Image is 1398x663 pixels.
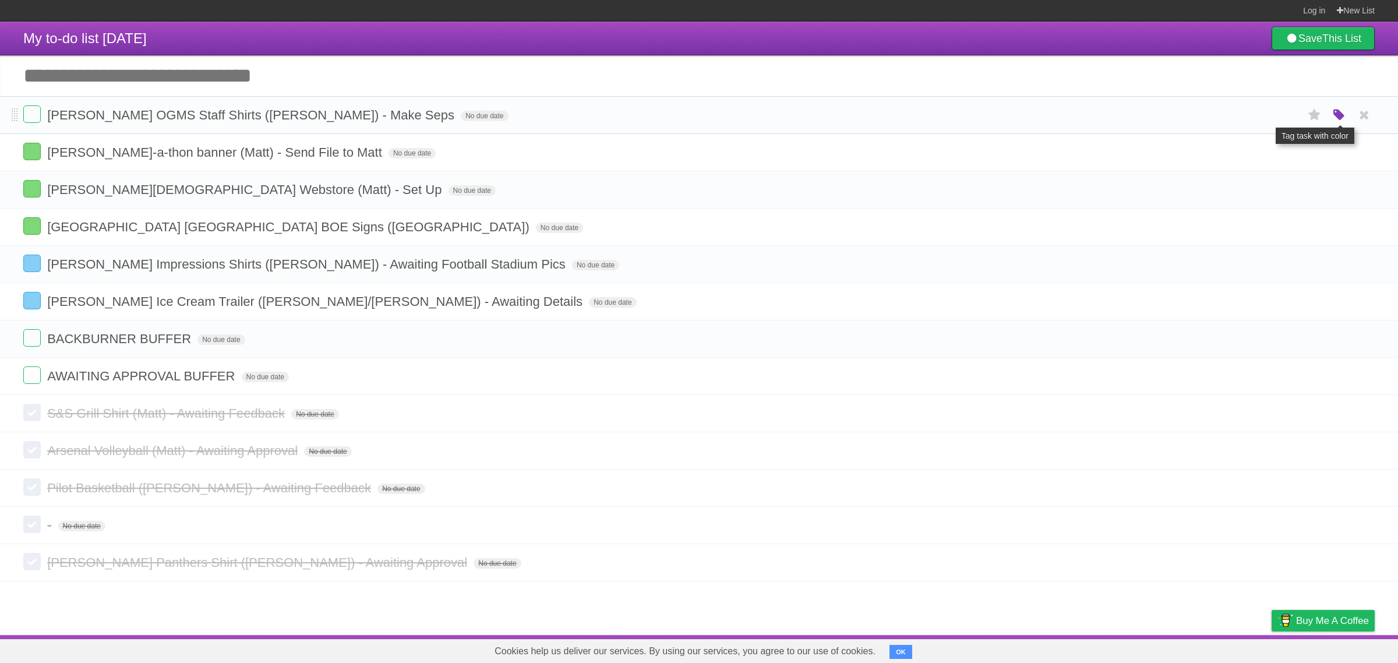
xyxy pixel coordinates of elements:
label: Done [23,292,41,309]
span: My to-do list [DATE] [23,30,147,46]
a: Suggest a feature [1301,638,1375,660]
span: No due date [291,409,338,419]
button: OK [889,645,912,659]
a: SaveThis List [1272,27,1375,50]
label: Done [23,217,41,235]
span: No due date [536,223,583,233]
b: This List [1322,33,1361,44]
span: No due date [304,446,351,457]
span: [PERSON_NAME] Panthers Shirt ([PERSON_NAME]) - Awaiting Approval [47,555,470,570]
span: [PERSON_NAME] Ice Cream Trailer ([PERSON_NAME]/[PERSON_NAME]) - Awaiting Details [47,294,585,309]
span: No due date [474,558,521,569]
label: Done [23,143,41,160]
label: Done [23,441,41,459]
span: Pilot Basketball ([PERSON_NAME]) - Awaiting Feedback [47,481,374,495]
label: Done [23,516,41,533]
span: AWAITING APPROVAL BUFFER [47,369,238,383]
label: Done [23,366,41,384]
span: No due date [389,148,436,158]
span: No due date [377,484,425,494]
span: Buy me a coffee [1296,611,1369,631]
span: - [47,518,54,532]
label: Done [23,105,41,123]
span: [PERSON_NAME]-a-thon banner (Matt) - Send File to Matt [47,145,385,160]
label: Done [23,404,41,421]
img: Buy me a coffee [1277,611,1293,630]
a: Privacy [1256,638,1287,660]
label: Done [23,329,41,347]
label: Done [23,180,41,198]
span: No due date [242,372,289,382]
label: Star task [1304,105,1326,125]
span: [PERSON_NAME][DEMOGRAPHIC_DATA] Webstore (Matt) - Set Up [47,182,444,197]
a: Developers [1155,638,1202,660]
span: Arsenal Volleyball (Matt) - Awaiting Approval [47,443,301,458]
span: No due date [58,521,105,531]
span: No due date [461,111,508,121]
span: No due date [197,334,245,345]
span: S&S Grill Shirt (Matt) - Awaiting Feedback [47,406,288,421]
span: [PERSON_NAME] Impressions Shirts ([PERSON_NAME]) - Awaiting Football Stadium Pics [47,257,569,271]
span: No due date [572,260,619,270]
label: Done [23,478,41,496]
span: Cookies help us deliver our services. By using our services, you agree to our use of cookies. [483,640,887,663]
a: About [1117,638,1141,660]
span: [PERSON_NAME] OGMS Staff Shirts ([PERSON_NAME]) - Make Seps [47,108,457,122]
a: Terms [1217,638,1242,660]
label: Done [23,255,41,272]
span: BACKBURNER BUFFER [47,331,194,346]
span: No due date [449,185,496,196]
a: Buy me a coffee [1272,610,1375,632]
span: [GEOGRAPHIC_DATA] [GEOGRAPHIC_DATA] BOE Signs ([GEOGRAPHIC_DATA]) [47,220,532,234]
span: No due date [589,297,636,308]
label: Done [23,553,41,570]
